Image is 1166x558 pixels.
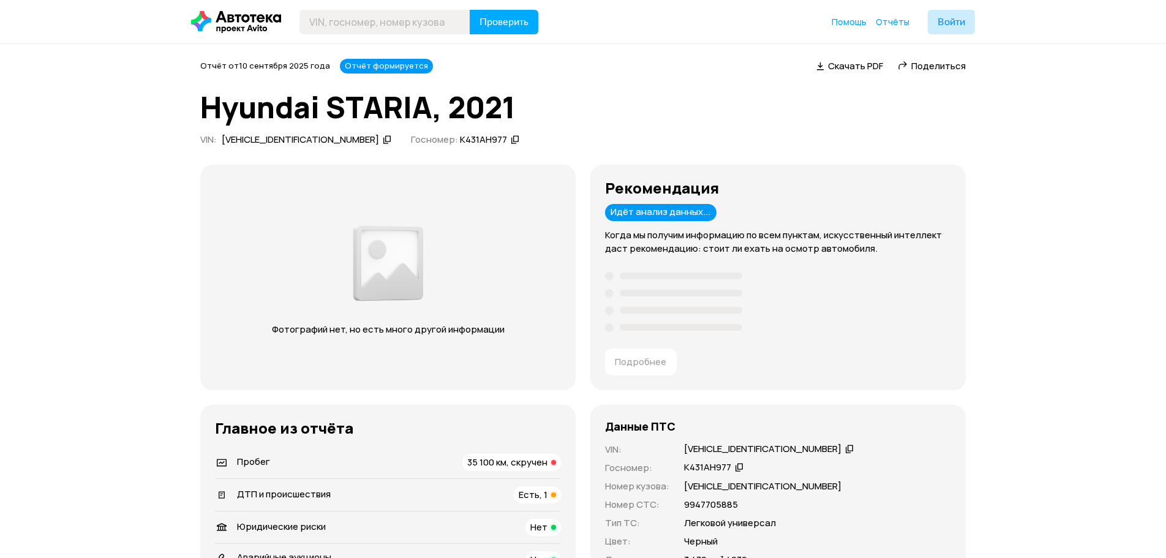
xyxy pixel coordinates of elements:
div: Отчёт формируется [340,59,433,74]
h1: Hyundai STARIA, 2021 [200,91,966,124]
h3: Главное из отчёта [215,420,561,437]
p: Номер кузова : [605,480,669,493]
div: К431АН977 [684,461,731,474]
a: Поделиться [898,59,966,72]
span: Поделиться [911,59,966,72]
p: Тип ТС : [605,516,669,530]
span: ДТП и происшествия [237,488,331,500]
div: К431АН977 [460,134,507,146]
p: VIN : [605,443,669,456]
div: Идёт анализ данных... [605,204,717,221]
h4: Данные ПТС [605,420,675,433]
p: Легковой универсал [684,516,776,530]
p: 9947705885 [684,498,738,511]
input: VIN, госномер, номер кузова [299,10,470,34]
p: Номер СТС : [605,498,669,511]
p: Черный [684,535,718,548]
img: d89e54fb62fcf1f0.png [350,219,427,308]
button: Войти [928,10,975,34]
span: Войти [938,17,965,27]
a: Скачать PDF [816,59,883,72]
span: Скачать PDF [828,59,883,72]
span: Проверить [480,17,528,27]
span: Есть, 1 [519,488,547,501]
span: 35 100 км, скручен [467,456,547,469]
div: [VEHICLE_IDENTIFICATION_NUMBER] [222,134,379,146]
a: Помощь [832,16,867,28]
h3: Рекомендация [605,179,951,197]
p: Когда мы получим информацию по всем пунктам, искусственный интеллект даст рекомендацию: стоит ли ... [605,228,951,255]
span: Нет [530,521,547,533]
p: Госномер : [605,461,669,475]
div: [VEHICLE_IDENTIFICATION_NUMBER] [684,443,841,456]
p: Цвет : [605,535,669,548]
button: Проверить [470,10,538,34]
span: Госномер: [411,133,458,146]
span: Отчёт от 10 сентября 2025 года [200,60,330,71]
a: Отчёты [876,16,909,28]
p: [VEHICLE_IDENTIFICATION_NUMBER] [684,480,841,493]
span: Юридические риски [237,520,326,533]
span: Пробег [237,455,270,468]
span: VIN : [200,133,217,146]
p: Фотографий нет, но есть много другой информации [260,323,516,336]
